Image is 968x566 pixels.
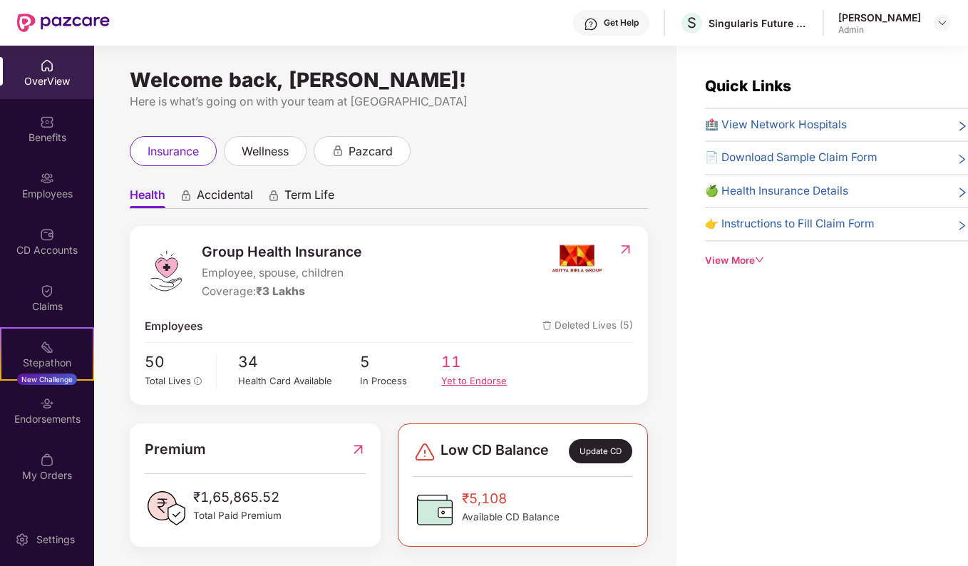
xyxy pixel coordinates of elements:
span: Health [130,187,165,208]
div: New Challenge [17,374,77,385]
span: S [687,14,696,31]
div: Update CD [569,439,632,463]
span: right [957,185,968,200]
img: insurerIcon [550,241,604,277]
span: Total Paid Premium [193,508,282,523]
div: Health Card Available [238,374,360,388]
span: Deleted Lives (5) [542,318,633,335]
span: ₹5,108 [462,488,560,510]
span: ₹1,65,865.52 [193,487,282,508]
img: RedirectIcon [351,438,366,460]
span: Total Lives [145,375,191,386]
div: Here is what’s going on with your team at [GEOGRAPHIC_DATA] [130,93,648,110]
img: svg+xml;base64,PHN2ZyBpZD0iQmVuZWZpdHMiIHhtbG5zPSJodHRwOi8vd3d3LnczLm9yZy8yMDAwL3N2ZyIgd2lkdGg9Ij... [40,115,54,129]
div: animation [180,189,192,202]
span: Employee, spouse, children [202,264,362,282]
div: [PERSON_NAME] [838,11,921,24]
span: right [957,119,968,133]
img: svg+xml;base64,PHN2ZyBpZD0iRGFuZ2VyLTMyeDMyIiB4bWxucz0iaHR0cDovL3d3dy53My5vcmcvMjAwMC9zdmciIHdpZH... [413,441,436,463]
img: svg+xml;base64,PHN2ZyBpZD0iSGVscC0zMngzMiIgeG1sbnM9Imh0dHA6Ly93d3cudzMub3JnLzIwMDAvc3ZnIiB3aWR0aD... [584,17,598,31]
div: Get Help [604,17,639,29]
span: Employees [145,318,203,335]
div: Singularis Future Serv India Private Limited [709,16,808,30]
div: Settings [32,532,79,547]
img: New Pazcare Logo [17,14,110,32]
img: PaidPremiumIcon [145,487,187,530]
span: pazcard [349,143,393,160]
span: 11 [441,350,522,374]
div: Welcome back, [PERSON_NAME]! [130,74,648,86]
img: deleteIcon [542,321,552,330]
div: Coverage: [202,283,362,300]
span: Premium [145,438,206,460]
div: Admin [838,24,921,36]
span: Available CD Balance [462,510,560,525]
img: svg+xml;base64,PHN2ZyB4bWxucz0iaHR0cDovL3d3dy53My5vcmcvMjAwMC9zdmciIHdpZHRoPSIyMSIgaGVpZ2h0PSIyMC... [40,340,54,354]
span: 🏥 View Network Hospitals [705,116,847,133]
img: svg+xml;base64,PHN2ZyBpZD0iQ0RfQWNjb3VudHMiIGRhdGEtbmFtZT0iQ0QgQWNjb3VudHMiIHhtbG5zPSJodHRwOi8vd3... [40,227,54,242]
span: info-circle [194,377,202,386]
span: Term Life [284,187,334,208]
img: CDBalanceIcon [413,488,456,531]
img: svg+xml;base64,PHN2ZyBpZD0iQ2xhaW0iIHhtbG5zPSJodHRwOi8vd3d3LnczLm9yZy8yMDAwL3N2ZyIgd2lkdGg9IjIwIi... [40,284,54,298]
div: animation [331,144,344,157]
div: In Process [360,374,441,388]
img: RedirectIcon [618,242,633,257]
img: svg+xml;base64,PHN2ZyBpZD0iRHJvcGRvd24tMzJ4MzIiIHhtbG5zPSJodHRwOi8vd3d3LnczLm9yZy8yMDAwL3N2ZyIgd2... [937,17,948,29]
span: right [957,152,968,166]
span: Group Health Insurance [202,241,362,263]
div: Yet to Endorse [441,374,522,388]
span: 📄 Download Sample Claim Form [705,149,877,166]
div: Stepathon [1,356,93,370]
span: 👉 Instructions to Fill Claim Form [705,215,875,232]
span: Low CD Balance [441,439,549,463]
img: svg+xml;base64,PHN2ZyBpZD0iRW1wbG95ZWVzIiB4bWxucz0iaHR0cDovL3d3dy53My5vcmcvMjAwMC9zdmciIHdpZHRoPS... [40,171,54,185]
span: 50 [145,350,206,374]
span: right [957,218,968,232]
img: svg+xml;base64,PHN2ZyBpZD0iSG9tZSIgeG1sbnM9Imh0dHA6Ly93d3cudzMub3JnLzIwMDAvc3ZnIiB3aWR0aD0iMjAiIG... [40,58,54,73]
span: down [755,255,765,265]
img: svg+xml;base64,PHN2ZyBpZD0iTXlfT3JkZXJzIiBkYXRhLW5hbWU9Ik15IE9yZGVycyIgeG1sbnM9Imh0dHA6Ly93d3cudz... [40,453,54,467]
div: View More [705,253,968,268]
span: 5 [360,350,441,374]
span: Accidental [197,187,253,208]
span: insurance [148,143,199,160]
span: ₹3 Lakhs [256,284,305,298]
span: 🍏 Health Insurance Details [705,182,848,200]
div: animation [267,189,280,202]
span: wellness [242,143,289,160]
span: Quick Links [705,77,791,95]
img: logo [145,249,187,292]
img: svg+xml;base64,PHN2ZyBpZD0iRW5kb3JzZW1lbnRzIiB4bWxucz0iaHR0cDovL3d3dy53My5vcmcvMjAwMC9zdmciIHdpZH... [40,396,54,411]
span: 34 [238,350,360,374]
img: svg+xml;base64,PHN2ZyBpZD0iU2V0dGluZy0yMHgyMCIgeG1sbnM9Imh0dHA6Ly93d3cudzMub3JnLzIwMDAvc3ZnIiB3aW... [15,532,29,547]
